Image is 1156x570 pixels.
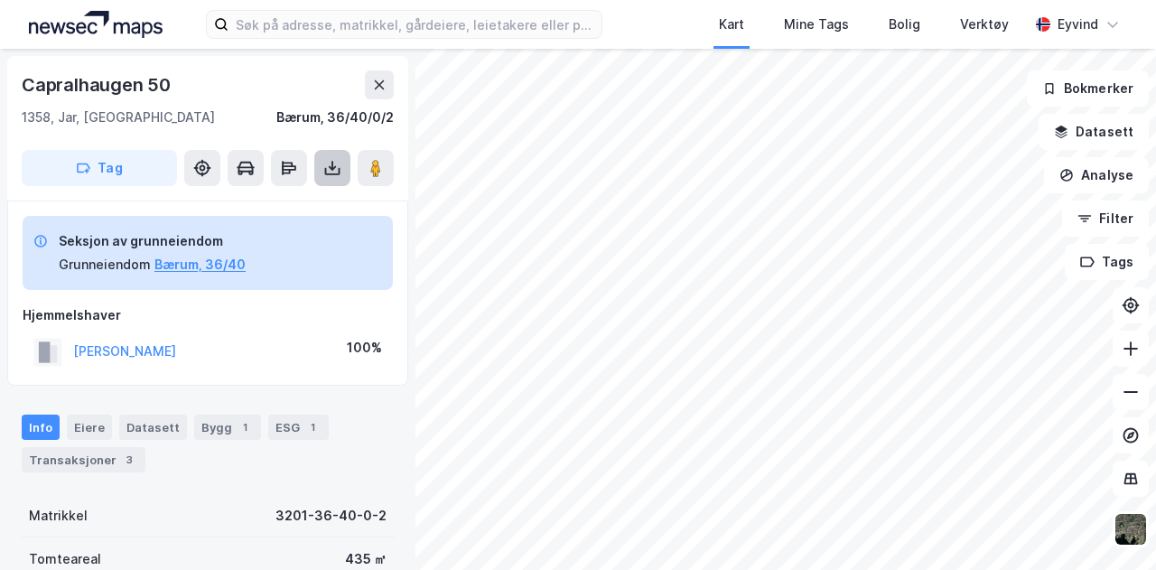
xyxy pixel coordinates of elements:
button: Bærum, 36/40 [154,254,246,276]
div: Matrikkel [29,505,88,527]
div: Tomteareal [29,548,101,570]
div: 100% [347,337,382,359]
div: 3 [120,451,138,469]
div: Bærum, 36/40/0/2 [276,107,394,128]
div: Grunneiendom [59,254,151,276]
div: Verktøy [960,14,1009,35]
div: Datasett [119,415,187,440]
div: Transaksjoner [22,447,145,472]
div: Seksjon av grunneiendom [59,230,246,252]
button: Analyse [1044,157,1149,193]
input: Søk på adresse, matrikkel, gårdeiere, leietakere eller personer [228,11,601,38]
button: Filter [1062,201,1149,237]
div: Mine Tags [784,14,849,35]
div: Eyvind [1058,14,1098,35]
div: 1358, Jar, [GEOGRAPHIC_DATA] [22,107,215,128]
button: Datasett [1039,114,1149,150]
div: Kart [719,14,744,35]
button: Bokmerker [1027,70,1149,107]
div: Hjemmelshaver [23,304,393,326]
button: Tag [22,150,177,186]
div: Capralhaugen 50 [22,70,174,99]
div: Kontrollprogram for chat [1066,483,1156,570]
div: 1 [303,418,322,436]
div: Info [22,415,60,440]
div: 435 ㎡ [345,548,387,570]
button: Tags [1065,244,1149,280]
iframe: Chat Widget [1066,483,1156,570]
div: ESG [268,415,329,440]
div: Eiere [67,415,112,440]
img: logo.a4113a55bc3d86da70a041830d287a7e.svg [29,11,163,38]
div: Bygg [194,415,261,440]
div: 1 [236,418,254,436]
div: Bolig [889,14,920,35]
div: 3201-36-40-0-2 [275,505,387,527]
